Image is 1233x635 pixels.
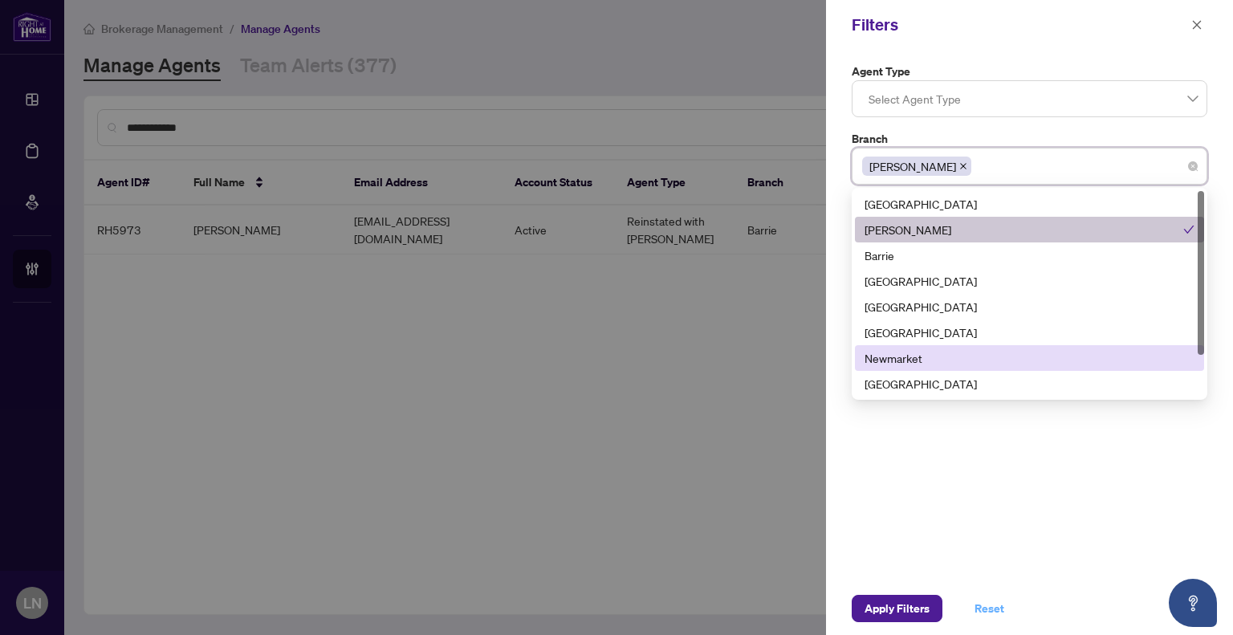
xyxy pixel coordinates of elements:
span: Vaughan [862,157,971,176]
div: [GEOGRAPHIC_DATA] [865,298,1194,315]
span: close-circle [1188,161,1198,171]
div: Burlington [855,268,1204,294]
div: [PERSON_NAME] [865,221,1183,238]
span: check [1183,224,1194,235]
span: close [1191,19,1202,31]
div: Newmarket [855,345,1204,371]
div: [GEOGRAPHIC_DATA] [865,375,1194,393]
div: Barrie [865,246,1194,264]
button: Apply Filters [852,595,942,622]
span: Reset [975,596,1004,621]
div: Newmarket [865,349,1194,367]
div: Vaughan [855,217,1204,242]
div: Mississauga [855,320,1204,345]
span: [PERSON_NAME] [869,157,956,175]
div: Barrie [855,242,1204,268]
div: Filters [852,13,1186,37]
span: close [959,162,967,170]
button: Reset [962,595,1017,622]
div: Durham [855,294,1204,320]
div: Ottawa [855,371,1204,397]
div: [GEOGRAPHIC_DATA] [865,324,1194,341]
div: Richmond Hill [855,191,1204,217]
div: [GEOGRAPHIC_DATA] [865,272,1194,290]
label: Branch [852,130,1207,148]
label: Agent Type [852,63,1207,80]
button: Open asap [1169,579,1217,627]
div: [GEOGRAPHIC_DATA] [865,195,1194,213]
span: Apply Filters [865,596,930,621]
